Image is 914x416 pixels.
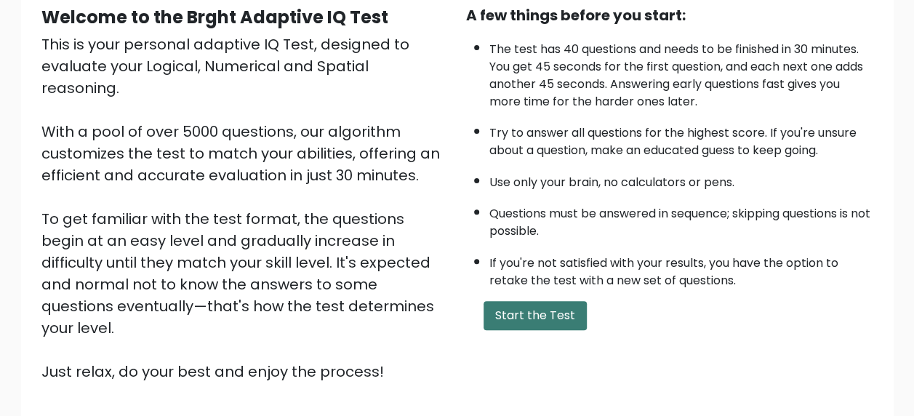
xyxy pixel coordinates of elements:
[484,301,587,330] button: Start the Test
[41,33,449,383] div: This is your personal adaptive IQ Test, designed to evaluate your Logical, Numerical and Spatial ...
[489,167,873,191] li: Use only your brain, no calculators or pens.
[466,4,873,26] div: A few things before you start:
[489,117,873,159] li: Try to answer all questions for the highest score. If you're unsure about a question, make an edu...
[489,198,873,240] li: Questions must be answered in sequence; skipping questions is not possible.
[489,33,873,111] li: The test has 40 questions and needs to be finished in 30 minutes. You get 45 seconds for the firs...
[489,247,873,289] li: If you're not satisfied with your results, you have the option to retake the test with a new set ...
[41,5,388,29] b: Welcome to the Brght Adaptive IQ Test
